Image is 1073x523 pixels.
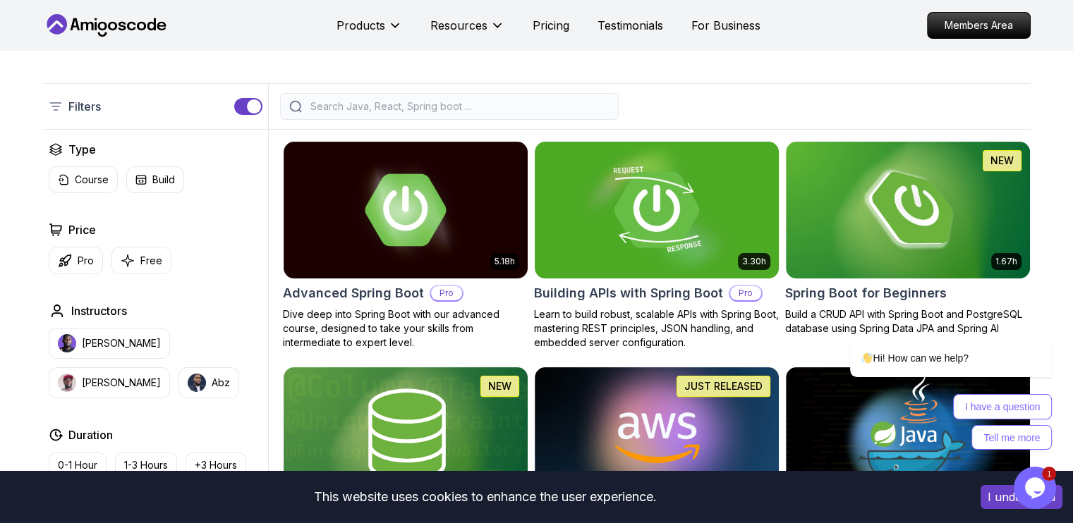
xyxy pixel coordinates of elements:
[82,336,161,350] p: [PERSON_NAME]
[115,452,177,479] button: 1-3 Hours
[730,286,761,300] p: Pro
[308,99,610,113] input: Search Java, React, Spring boot ...
[284,367,528,504] img: Spring Data JPA card
[11,481,959,512] div: This website uses cookies to enhance the user experience.
[188,374,206,392] img: instructor img
[786,142,1030,278] img: Spring Boot for Beginners card
[126,166,184,193] button: Build
[785,307,1031,336] p: Build a CRUD API with Spring Boot and PostgreSQL database using Spring Data JPA and Spring AI
[49,452,107,479] button: 0-1 Hour
[212,376,230,390] p: Abz
[283,307,528,350] p: Dive deep into Spring Boot with our advanced course, designed to take your skills from intermedia...
[75,173,109,187] p: Course
[981,485,1062,509] button: Accept cookies
[534,307,780,350] p: Learn to build robust, scalable APIs with Spring Boot, mastering REST principles, JSON handling, ...
[111,247,171,274] button: Free
[68,221,96,238] h2: Price
[337,17,385,34] p: Products
[82,376,161,390] p: [PERSON_NAME]
[431,286,462,300] p: Pro
[58,458,97,472] p: 0-1 Hour
[535,367,779,504] img: AWS for Developers card
[71,302,127,319] h2: Instructors
[178,367,239,398] button: instructor imgAbz
[186,452,246,479] button: +3 Hours
[283,283,424,303] h2: Advanced Spring Boot
[495,256,515,267] p: 5.18h
[49,247,103,274] button: Pro
[430,17,504,45] button: Resources
[742,256,766,267] p: 3.30h
[124,458,168,472] p: 1-3 Hours
[430,17,487,34] p: Resources
[1014,467,1059,509] iframe: chat widget
[58,374,76,392] img: instructor img
[528,138,784,281] img: Building APIs with Spring Boot card
[990,154,1014,168] p: NEW
[691,17,760,34] a: For Business
[534,141,780,350] a: Building APIs with Spring Boot card3.30hBuilding APIs with Spring BootProLearn to build robust, s...
[927,12,1031,39] a: Members Area
[49,328,170,359] button: instructor img[PERSON_NAME]
[140,254,162,268] p: Free
[684,379,763,393] p: JUST RELEASED
[68,98,101,115] p: Filters
[805,212,1059,460] iframe: chat widget
[534,283,723,303] h2: Building APIs with Spring Boot
[533,17,569,34] a: Pricing
[68,141,96,158] h2: Type
[78,254,94,268] p: Pro
[58,334,76,352] img: instructor img
[195,458,237,472] p: +3 Hours
[598,17,663,34] a: Testimonials
[928,13,1030,38] p: Members Area
[68,426,113,443] h2: Duration
[152,173,175,187] p: Build
[337,17,402,45] button: Products
[284,142,528,278] img: Advanced Spring Boot card
[283,141,528,350] a: Advanced Spring Boot card5.18hAdvanced Spring BootProDive deep into Spring Boot with our advanced...
[488,379,511,393] p: NEW
[785,141,1031,336] a: Spring Boot for Beginners card1.67hNEWSpring Boot for BeginnersBuild a CRUD API with Spring Boot ...
[49,367,170,398] button: instructor img[PERSON_NAME]
[49,166,118,193] button: Course
[786,367,1030,504] img: Docker for Java Developers card
[785,283,947,303] h2: Spring Boot for Beginners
